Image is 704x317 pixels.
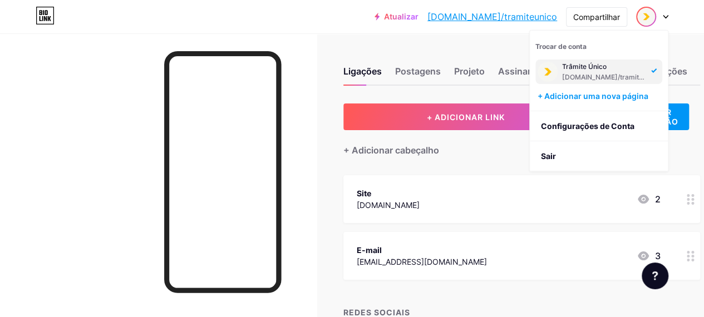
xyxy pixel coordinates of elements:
[654,194,660,205] font: 2
[454,66,485,77] font: Projeto
[654,250,660,261] font: 3
[538,62,558,82] img: Pedro Rios
[357,200,420,210] font: [DOMAIN_NAME]
[343,308,410,317] font: REDES SOCIAIS
[343,145,439,156] font: + Adicionar cabeçalho
[427,10,557,23] a: [DOMAIN_NAME]/tramiteunico
[343,103,588,130] button: + ADICIONAR LINK
[573,12,620,22] font: Compartilhar
[343,66,382,77] font: Ligações
[562,73,660,81] font: [DOMAIN_NAME]/tramiteunico
[538,91,648,101] font: + Adicionar uma nova página
[357,245,382,255] font: E-mail
[637,8,655,26] img: Pedro Rios
[562,62,607,71] font: Trâmite Único
[395,66,441,77] font: Postagens
[535,42,587,51] font: Trocar de conta
[357,257,487,266] font: [EMAIL_ADDRESS][DOMAIN_NAME]
[427,11,557,22] font: [DOMAIN_NAME]/tramiteunico
[427,112,505,122] font: + ADICIONAR LINK
[530,111,668,141] a: Configurações de Conta
[357,189,371,198] font: Site
[498,66,547,77] font: Assinantes
[541,121,634,131] font: Configurações de Conta
[541,151,556,161] font: Sair
[384,12,419,21] font: Atualizar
